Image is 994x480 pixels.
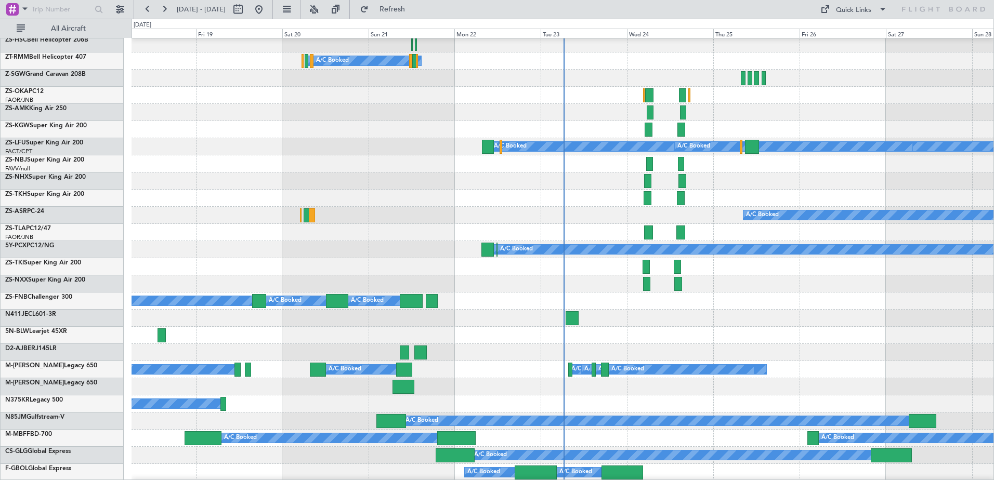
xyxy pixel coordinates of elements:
[329,362,361,377] div: A/C Booked
[5,431,30,437] span: M-MBFF
[5,123,30,129] span: ZS-KGW
[5,414,64,420] a: N85JMGulfstream-V
[5,311,28,317] span: N411JE
[5,37,27,43] span: ZS-HSC
[559,464,592,480] div: A/C Booked
[746,207,779,223] div: A/C Booked
[5,397,63,403] a: N375KRLegacy 500
[177,5,226,14] span: [DATE] - [DATE]
[5,380,64,386] span: M-[PERSON_NAME]
[598,362,631,377] div: A/C Booked
[815,1,892,18] button: Quick Links
[611,362,644,377] div: A/C Booked
[5,140,83,146] a: ZS-LFUSuper King Air 200
[5,448,71,455] a: CS-GLGGlobal Express
[282,29,369,38] div: Sat 20
[5,345,28,352] span: D2-AJB
[5,174,29,180] span: ZS-NHX
[5,328,67,335] a: 5N-BLWLearjet 45XR
[500,242,533,257] div: A/C Booked
[5,54,86,60] a: ZT-RMMBell Helicopter 407
[5,123,87,129] a: ZS-KGWSuper King Air 200
[454,29,541,38] div: Mon 22
[5,294,28,300] span: ZS-FNB
[5,37,88,43] a: ZS-HSCBell Helicopter 206B
[494,139,527,154] div: A/C Booked
[5,260,81,266] a: ZS-TKISuper King Air 200
[677,139,710,154] div: A/C Booked
[5,157,84,163] a: ZS-NBJSuper King Air 200
[5,448,28,455] span: CS-GLG
[5,243,27,249] span: 5Y-PCX
[5,397,30,403] span: N375KR
[5,148,32,155] a: FACT/CPT
[5,311,56,317] a: N411JECL601-3R
[836,5,871,16] div: Quick Links
[269,293,302,309] div: A/C Booked
[5,243,54,249] a: 5Y-PCXPC12/NG
[5,363,64,369] span: M-[PERSON_NAME]
[5,208,44,215] a: ZS-ASRPC-24
[5,294,72,300] a: ZS-FNBChallenger 300
[5,71,86,77] a: Z-SGWGrand Caravan 208B
[5,363,97,369] a: M-[PERSON_NAME]Legacy 650
[371,6,414,13] span: Refresh
[886,29,972,38] div: Sat 27
[627,29,713,38] div: Wed 24
[5,105,67,112] a: ZS-AMKKing Air 250
[134,21,151,30] div: [DATE]
[5,140,26,146] span: ZS-LFU
[406,413,438,429] div: A/C Booked
[800,29,886,38] div: Fri 26
[27,25,110,32] span: All Aircraft
[474,447,507,463] div: A/C Booked
[5,345,57,352] a: D2-AJBERJ145LR
[224,430,257,446] div: A/C Booked
[5,328,29,335] span: 5N-BLW
[5,191,27,197] span: ZS-TKH
[5,380,97,386] a: M-[PERSON_NAME]Legacy 650
[5,225,51,232] a: ZS-TLAPC12/47
[5,465,28,472] span: F-GBOL
[5,277,85,283] a: ZS-NXXSuper King Air 200
[11,20,113,37] button: All Aircraft
[110,29,196,38] div: Thu 18
[5,225,26,232] span: ZS-TLA
[196,29,282,38] div: Fri 19
[5,96,33,104] a: FAOR/JNB
[5,260,24,266] span: ZS-TKI
[5,414,27,420] span: N85JM
[5,105,29,112] span: ZS-AMK
[316,53,349,69] div: A/C Booked
[5,157,27,163] span: ZS-NBJ
[5,208,27,215] span: ZS-ASR
[351,293,384,309] div: A/C Booked
[584,362,617,377] div: A/C Booked
[5,431,52,437] a: M-MBFFBD-700
[5,233,33,241] a: FAOR/JNB
[5,277,28,283] span: ZS-NXX
[5,54,29,60] span: ZT-RMM
[713,29,800,38] div: Thu 25
[369,29,455,38] div: Sun 21
[5,191,84,197] a: ZS-TKHSuper King Air 200
[541,29,627,38] div: Tue 23
[5,165,30,172] a: FAVV/null
[467,464,500,480] div: A/C Booked
[5,71,25,77] span: Z-SGW
[5,174,86,180] a: ZS-NHXSuper King Air 200
[5,88,29,95] span: ZS-OKA
[821,430,854,446] div: A/C Booked
[355,1,417,18] button: Refresh
[5,88,44,95] a: ZS-OKAPC12
[32,2,91,17] input: Trip Number
[5,465,71,472] a: F-GBOLGlobal Express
